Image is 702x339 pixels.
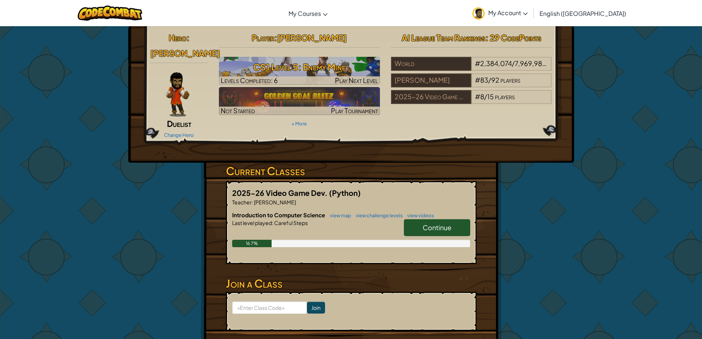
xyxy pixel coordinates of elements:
span: Player [252,32,274,43]
span: English ([GEOGRAPHIC_DATA]) [539,10,626,17]
span: [PERSON_NAME] [253,199,296,205]
span: 2,384,074 [480,59,512,68]
span: My Courses [289,10,321,17]
span: players [495,92,515,101]
span: 8 [480,92,484,101]
input: <Enter Class Code> [232,301,307,314]
img: CodeCombat logo [78,6,142,21]
div: 2025-26 Video Game Dev. [391,90,471,104]
span: : [186,32,189,43]
span: Levels Completed: 6 [221,76,278,84]
span: Duelist [167,118,191,129]
span: 92 [491,76,499,84]
span: [PERSON_NAME] [150,48,220,58]
span: 7,969,983 [515,59,546,68]
h3: Join a Class [226,275,476,292]
span: Hero [169,32,186,43]
span: # [475,76,480,84]
span: Continue [423,223,451,232]
span: Play Next Level [335,76,378,84]
input: Join [307,302,325,314]
img: CS1 Level 5: Enemy Mine [219,57,380,85]
span: (Python) [329,188,361,197]
a: view map [326,212,351,218]
span: # [475,59,480,68]
span: Teacher [232,199,252,205]
span: Introduction to Computer Science [232,211,326,218]
a: view videos [404,212,434,218]
span: players [547,59,567,68]
a: 2025-26 Video Game Dev.#8/15players [391,97,552,105]
span: AI League Team Rankings [402,32,485,43]
a: Play Next Level [219,57,380,85]
img: duelist-pose.png [166,72,189,117]
span: / [512,59,515,68]
span: players [500,76,520,84]
a: My Courses [285,3,331,23]
a: Not StartedPlay Tournament [219,87,380,115]
span: / [484,92,487,101]
span: Careful Steps [273,219,308,226]
span: : [252,199,253,205]
span: [PERSON_NAME] [277,32,347,43]
a: World#2,384,074/7,969,983players [391,64,552,72]
span: 2025-26 Video Game Dev. [232,188,329,197]
a: English ([GEOGRAPHIC_DATA]) [536,3,630,23]
span: Last level played [232,219,272,226]
a: Change Hero [164,132,194,138]
img: Golden Goal [219,87,380,115]
div: World [391,57,471,71]
div: 16.7% [232,240,272,247]
img: avatar [472,7,485,20]
span: : [272,219,273,226]
span: 83 [480,76,488,84]
span: # [475,92,480,101]
div: [PERSON_NAME] [391,73,471,87]
span: / [488,76,491,84]
a: view challenge levels [352,212,403,218]
span: Play Tournament [331,106,378,115]
span: My Account [488,9,528,17]
h3: Current Classes [226,163,476,179]
span: : [274,32,277,43]
a: My Account [469,1,531,25]
a: + More [291,121,307,127]
span: 15 [487,92,494,101]
span: : 29 CodePoints [485,32,541,43]
a: [PERSON_NAME]#83/92players [391,80,552,89]
span: Not Started [221,106,255,115]
h3: CS1 Level 5: Enemy Mine [219,59,380,75]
